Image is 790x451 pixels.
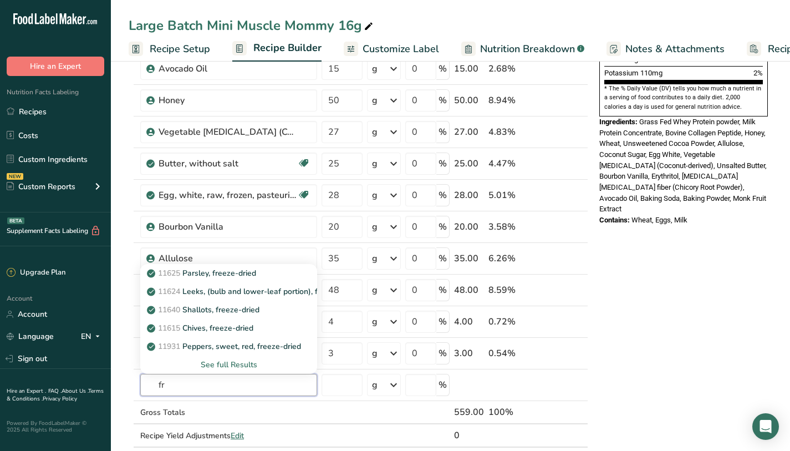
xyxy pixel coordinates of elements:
a: 11625Parsley, freeze-dried [140,264,317,282]
p: Chives, freeze-dried [149,322,253,334]
div: 8.59% [488,283,536,297]
span: Recipe Setup [150,42,210,57]
div: 35.00 [454,252,484,265]
a: 11624Leeks, (bulb and lower-leaf portion), freeze-dried [140,282,317,301]
span: 11931 [158,341,180,352]
section: * The % Daily Value (DV) tells you how much a nutrient in a serving of food contributes to a dail... [604,84,763,112]
div: g [372,62,378,75]
a: FAQ . [48,387,62,395]
div: BETA [7,217,24,224]
input: Add Ingredient [140,374,317,396]
div: 0.72% [488,315,536,328]
span: Nutrition Breakdown [480,42,575,57]
div: g [372,283,378,297]
div: Custom Reports [7,181,75,192]
span: Grass Fed Whey Protein powder, Milk Protein Concentrate, Bovine Collagen Peptide, Honey, Wheat, U... [599,118,767,214]
div: Large Batch Mini Muscle Mommy 16g [129,16,375,36]
span: Ingredients: [599,118,638,126]
div: 5.01% [488,189,536,202]
a: Language [7,327,54,346]
div: 50.00 [454,94,484,107]
div: 559.00 [454,406,484,419]
div: Allulose [159,252,297,265]
div: Vegetable [MEDICAL_DATA] (Coconut-derived) [159,125,297,139]
span: 11615 [158,323,180,333]
span: 11624 [158,286,180,297]
a: Recipe Builder [232,36,322,62]
a: Terms & Conditions . [7,387,104,403]
a: 11615Chives, freeze-dried [140,319,317,337]
div: 4.83% [488,125,536,139]
div: 3.00 [454,347,484,360]
span: Notes & Attachments [625,42,725,57]
a: 11931Peppers, sweet, red, freeze-dried [140,337,317,356]
div: Open Intercom Messenger [752,413,779,440]
div: g [372,220,378,234]
span: Recipe Builder [253,40,322,55]
a: About Us . [62,387,88,395]
div: See full Results [140,356,317,374]
div: 2.68% [488,62,536,75]
div: g [372,378,378,392]
div: Powered By FoodLabelMaker © 2025 All Rights Reserved [7,420,104,433]
div: 100% [488,406,536,419]
div: 27.00 [454,125,484,139]
p: Shallots, freeze-dried [149,304,259,316]
div: 15.00 [454,62,484,75]
p: Parsley, freeze-dried [149,267,256,279]
div: 48.00 [454,283,484,297]
span: 110mg [640,69,662,77]
div: EN [81,330,104,343]
div: g [372,347,378,360]
div: g [372,125,378,139]
div: 4.47% [488,157,536,170]
span: 11640 [158,305,180,315]
span: Contains: [599,216,630,224]
div: Honey [159,94,297,107]
div: 20.00 [454,220,484,234]
a: Nutrition Breakdown [461,37,584,62]
p: Leeks, (bulb and lower-leaf portion), freeze-dried [149,286,359,297]
span: 11625 [158,268,180,278]
div: NEW [7,173,23,180]
div: 0 [454,429,484,442]
div: g [372,315,378,328]
div: 8.94% [488,94,536,107]
div: See full Results [149,359,308,371]
div: Avocado Oil [159,62,297,75]
a: 11640Shallots, freeze-dried [140,301,317,319]
div: g [372,252,378,265]
a: Customize Label [344,37,439,62]
p: Peppers, sweet, red, freeze-dried [149,341,301,352]
div: Recipe Yield Adjustments [140,430,317,442]
div: 25.00 [454,157,484,170]
div: g [372,189,378,202]
div: Upgrade Plan [7,267,65,278]
div: 3.58% [488,220,536,234]
a: Privacy Policy [43,395,77,403]
button: Hire an Expert [7,57,104,76]
div: 6.26% [488,252,536,265]
div: Gross Totals [140,407,317,418]
div: 0.54% [488,347,536,360]
div: Butter, without salt [159,157,297,170]
span: Wheat, Eggs, Milk [631,216,687,224]
span: Potassium [604,69,639,77]
div: g [372,157,378,170]
div: 28.00 [454,189,484,202]
a: Recipe Setup [129,37,210,62]
div: 4.00 [454,315,484,328]
span: Customize Label [363,42,439,57]
a: Notes & Attachments [606,37,725,62]
div: Egg, white, raw, frozen, pasteurized [159,189,297,202]
span: 2% [753,69,763,77]
div: g [372,94,378,107]
div: Bourbon Vanilla [159,220,297,234]
a: Hire an Expert . [7,387,46,395]
span: Edit [231,430,244,441]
